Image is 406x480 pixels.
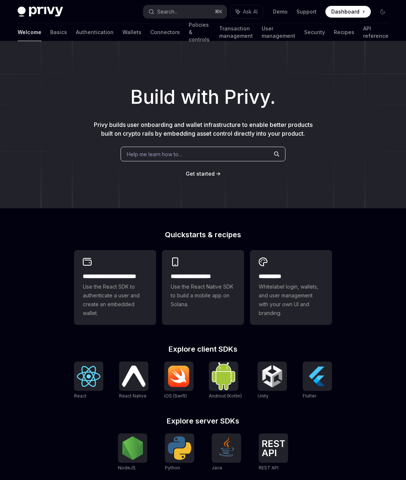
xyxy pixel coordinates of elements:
a: Transaction management [219,23,253,41]
a: Get started [186,170,215,177]
a: **** **** **** ***Use the React Native SDK to build a mobile app on Solana. [162,250,244,325]
button: Search...⌘K [143,5,227,18]
span: Python [165,465,180,470]
a: Demo [273,8,288,15]
a: FlutterFlutter [303,362,332,400]
a: PythonPython [165,433,194,472]
h2: Explore server SDKs [74,417,332,425]
span: REST API [259,465,278,470]
a: **** *****Whitelabel login, wallets, and user management with your own UI and branding. [250,250,332,325]
img: Unity [261,364,284,388]
img: dark logo [18,7,63,17]
a: Support [296,8,317,15]
a: JavaJava [212,433,241,472]
span: Flutter [303,393,316,399]
span: Java [212,465,222,470]
a: API reference [363,23,388,41]
a: Basics [50,23,67,41]
a: NodeJSNodeJS [118,433,147,472]
span: Android (Kotlin) [209,393,242,399]
span: Dashboard [331,8,359,15]
img: Flutter [306,364,329,388]
a: Security [304,23,325,41]
a: Dashboard [325,6,371,18]
span: ⌘ K [215,9,222,15]
button: Ask AI [230,5,263,18]
a: Android (Kotlin)Android (Kotlin) [209,362,242,400]
a: Authentication [76,23,114,41]
span: iOS (Swift) [164,393,187,399]
img: REST API [262,440,285,456]
img: Android (Kotlin) [212,362,235,390]
span: NodeJS [118,465,136,470]
span: Help me learn how to… [127,150,182,158]
span: React Native [119,393,147,399]
img: React Native [122,366,145,386]
span: Use the React SDK to authenticate a user and create an embedded wallet. [83,282,147,318]
button: Toggle dark mode [377,6,388,18]
a: React NativeReact Native [119,362,148,400]
span: Ask AI [243,8,258,15]
img: React [77,366,100,387]
a: Welcome [18,23,41,41]
h1: Build with Privy. [12,83,394,111]
span: Whitelabel login, wallets, and user management with your own UI and branding. [259,282,323,318]
a: User management [262,23,295,41]
span: Use the React Native SDK to build a mobile app on Solana. [171,282,235,309]
a: Policies & controls [189,23,210,41]
img: iOS (Swift) [167,365,191,387]
a: Wallets [122,23,141,41]
div: Search... [157,7,178,16]
span: Get started [186,171,215,177]
a: REST APIREST API [259,433,288,472]
a: ReactReact [74,362,103,400]
h2: Explore client SDKs [74,345,332,353]
a: UnityUnity [258,362,287,400]
a: Connectors [150,23,180,41]
span: Privy builds user onboarding and wallet infrastructure to enable better products built on crypto ... [94,121,313,137]
img: Java [215,436,238,460]
span: React [74,393,86,399]
span: Unity [258,393,269,399]
h2: Quickstarts & recipes [74,231,332,238]
a: Recipes [334,23,354,41]
a: iOS (Swift)iOS (Swift) [164,362,193,400]
img: Python [168,436,191,460]
img: NodeJS [121,436,144,460]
